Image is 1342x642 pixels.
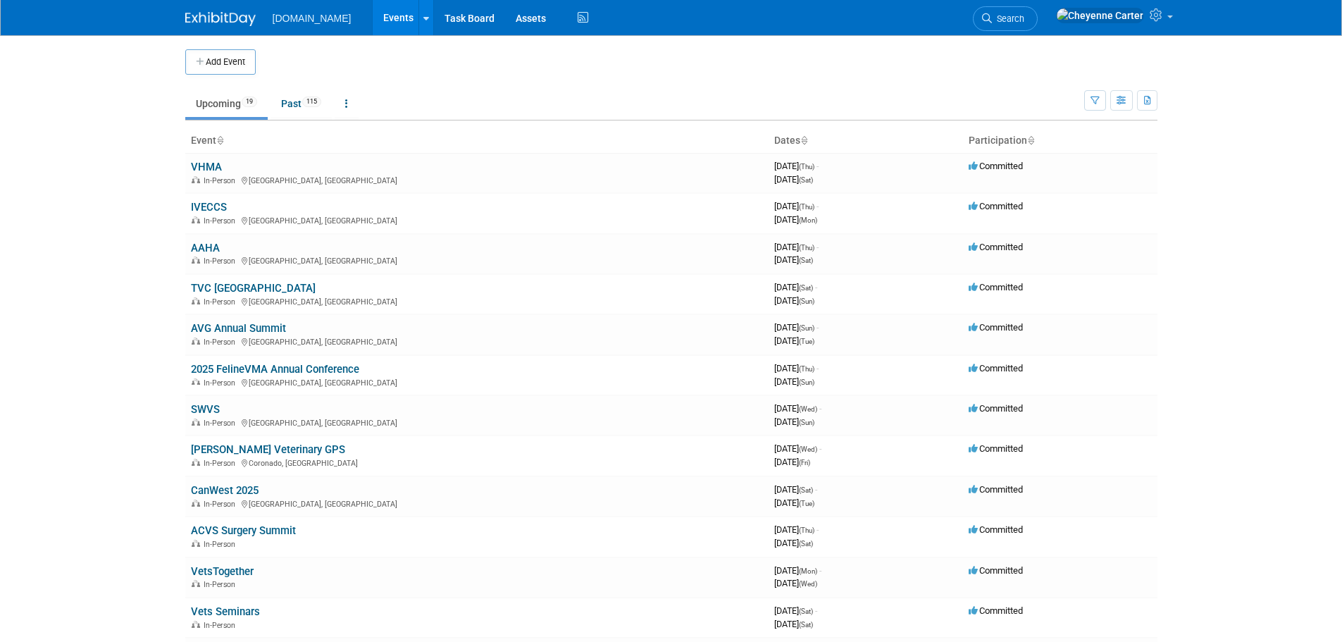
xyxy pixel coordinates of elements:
th: Event [185,129,769,153]
span: Committed [969,282,1023,292]
span: - [816,161,819,171]
a: Upcoming19 [185,90,268,117]
span: In-Person [204,419,240,428]
span: [DATE] [774,254,813,265]
span: (Sun) [799,297,814,305]
a: Sort by Event Name [216,135,223,146]
div: [GEOGRAPHIC_DATA], [GEOGRAPHIC_DATA] [191,174,763,185]
a: 2025 FelineVMA Annual Conference [191,363,359,376]
span: (Thu) [799,244,814,252]
span: (Sat) [799,284,813,292]
span: In-Person [204,459,240,468]
span: (Thu) [799,365,814,373]
a: Vets Seminars [191,605,260,618]
span: - [815,605,817,616]
span: [DATE] [774,363,819,374]
img: In-Person Event [192,621,200,628]
span: - [819,565,821,576]
span: (Sun) [799,324,814,332]
img: In-Person Event [192,257,200,264]
span: [DATE] [774,161,819,171]
img: Cheyenne Carter [1056,8,1144,23]
img: In-Person Event [192,500,200,507]
span: [DATE] [774,578,817,588]
span: [DATE] [774,335,814,346]
span: (Wed) [799,445,817,453]
span: [DATE] [774,524,819,535]
span: Committed [969,161,1023,171]
span: - [819,403,821,414]
span: (Mon) [799,567,817,575]
div: [GEOGRAPHIC_DATA], [GEOGRAPHIC_DATA] [191,254,763,266]
span: In-Person [204,580,240,589]
span: - [815,282,817,292]
span: Committed [969,242,1023,252]
span: - [816,242,819,252]
a: CanWest 2025 [191,484,259,497]
span: [DATE] [774,403,821,414]
span: - [819,443,821,454]
span: (Sat) [799,607,813,615]
a: [PERSON_NAME] Veterinary GPS [191,443,345,456]
span: [DATE] [774,295,814,306]
span: (Sat) [799,176,813,184]
span: In-Person [204,176,240,185]
a: VHMA [191,161,222,173]
span: (Thu) [799,163,814,171]
span: [DATE] [774,174,813,185]
span: In-Person [204,216,240,226]
span: Committed [969,201,1023,211]
span: [DOMAIN_NAME] [273,13,352,24]
img: ExhibitDay [185,12,256,26]
span: Committed [969,443,1023,454]
img: In-Person Event [192,419,200,426]
span: [DATE] [774,605,817,616]
div: [GEOGRAPHIC_DATA], [GEOGRAPHIC_DATA] [191,295,763,307]
span: (Fri) [799,459,810,467]
img: In-Person Event [192,216,200,223]
span: [DATE] [774,322,819,333]
span: - [815,484,817,495]
span: [DATE] [774,457,810,467]
span: Committed [969,403,1023,414]
span: Committed [969,363,1023,374]
span: (Thu) [799,526,814,534]
div: [GEOGRAPHIC_DATA], [GEOGRAPHIC_DATA] [191,214,763,226]
a: Search [973,6,1038,31]
span: In-Person [204,297,240,307]
span: Search [992,13,1024,24]
span: 115 [302,97,321,107]
span: [DATE] [774,565,821,576]
span: Committed [969,322,1023,333]
img: In-Person Event [192,459,200,466]
span: [DATE] [774,498,814,508]
span: - [816,322,819,333]
div: [GEOGRAPHIC_DATA], [GEOGRAPHIC_DATA] [191,335,763,347]
span: (Sat) [799,621,813,629]
span: (Wed) [799,405,817,413]
span: [DATE] [774,538,813,548]
span: In-Person [204,378,240,388]
span: (Tue) [799,500,814,507]
span: [DATE] [774,282,817,292]
span: (Tue) [799,338,814,345]
span: - [816,201,819,211]
span: (Sun) [799,378,814,386]
span: Committed [969,524,1023,535]
span: [DATE] [774,484,817,495]
span: In-Person [204,621,240,630]
span: [DATE] [774,416,814,427]
div: [GEOGRAPHIC_DATA], [GEOGRAPHIC_DATA] [191,376,763,388]
a: AVG Annual Summit [191,322,286,335]
th: Dates [769,129,963,153]
a: ACVS Surgery Summit [191,524,296,537]
span: Committed [969,605,1023,616]
a: Sort by Start Date [800,135,807,146]
span: (Sat) [799,486,813,494]
span: (Wed) [799,580,817,588]
span: In-Person [204,500,240,509]
span: - [816,524,819,535]
span: [DATE] [774,214,817,225]
a: IVECCS [191,201,227,214]
span: [DATE] [774,242,819,252]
